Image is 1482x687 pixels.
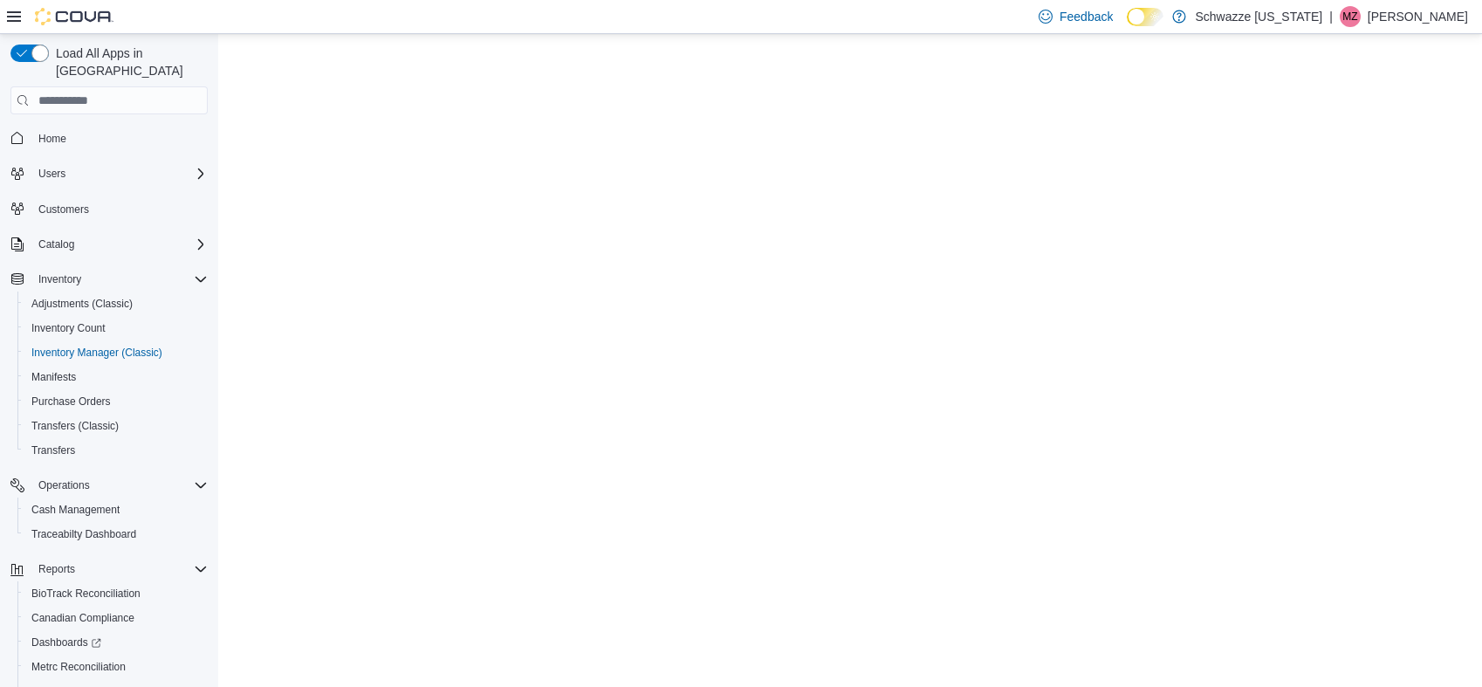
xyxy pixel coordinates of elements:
[24,293,140,314] a: Adjustments (Classic)
[17,389,215,414] button: Purchase Orders
[38,132,66,146] span: Home
[17,414,215,438] button: Transfers (Classic)
[31,370,76,384] span: Manifests
[38,237,74,251] span: Catalog
[3,557,215,581] button: Reports
[24,367,83,388] a: Manifests
[31,234,208,255] span: Catalog
[24,293,208,314] span: Adjustments (Classic)
[24,318,208,339] span: Inventory Count
[24,416,126,436] a: Transfers (Classic)
[1195,6,1322,27] p: Schwazze [US_STATE]
[24,499,127,520] a: Cash Management
[31,297,133,311] span: Adjustments (Classic)
[3,232,215,257] button: Catalog
[17,340,215,365] button: Inventory Manager (Classic)
[31,269,208,290] span: Inventory
[31,475,97,496] button: Operations
[24,342,208,363] span: Inventory Manager (Classic)
[1329,6,1333,27] p: |
[24,656,133,677] a: Metrc Reconciliation
[1342,6,1357,27] span: MZ
[24,583,148,604] a: BioTrack Reconciliation
[24,656,208,677] span: Metrc Reconciliation
[49,45,208,79] span: Load All Apps in [GEOGRAPHIC_DATA]
[17,292,215,316] button: Adjustments (Classic)
[38,203,89,216] span: Customers
[17,365,215,389] button: Manifests
[31,587,141,601] span: BioTrack Reconciliation
[17,655,215,679] button: Metrc Reconciliation
[31,199,96,220] a: Customers
[31,419,119,433] span: Transfers (Classic)
[24,367,208,388] span: Manifests
[31,503,120,517] span: Cash Management
[17,316,215,340] button: Inventory Count
[24,583,208,604] span: BioTrack Reconciliation
[24,499,208,520] span: Cash Management
[1368,6,1468,27] p: [PERSON_NAME]
[31,346,162,360] span: Inventory Manager (Classic)
[17,438,215,463] button: Transfers
[31,321,106,335] span: Inventory Count
[31,611,134,625] span: Canadian Compliance
[38,167,65,181] span: Users
[17,630,215,655] a: Dashboards
[24,391,118,412] a: Purchase Orders
[24,524,143,545] a: Traceabilty Dashboard
[31,635,101,649] span: Dashboards
[31,559,82,580] button: Reports
[3,267,215,292] button: Inventory
[31,269,88,290] button: Inventory
[24,440,208,461] span: Transfers
[1127,8,1163,26] input: Dark Mode
[1060,8,1113,25] span: Feedback
[38,272,81,286] span: Inventory
[24,524,208,545] span: Traceabilty Dashboard
[31,127,208,148] span: Home
[31,198,208,220] span: Customers
[24,318,113,339] a: Inventory Count
[17,606,215,630] button: Canadian Compliance
[31,128,73,149] a: Home
[31,443,75,457] span: Transfers
[31,527,136,541] span: Traceabilty Dashboard
[1340,6,1361,27] div: Michael Zink
[3,161,215,186] button: Users
[31,395,111,409] span: Purchase Orders
[31,234,81,255] button: Catalog
[3,125,215,150] button: Home
[24,632,208,653] span: Dashboards
[24,342,169,363] a: Inventory Manager (Classic)
[3,196,215,222] button: Customers
[31,559,208,580] span: Reports
[38,562,75,576] span: Reports
[24,391,208,412] span: Purchase Orders
[31,660,126,674] span: Metrc Reconciliation
[17,498,215,522] button: Cash Management
[1127,26,1128,27] span: Dark Mode
[24,416,208,436] span: Transfers (Classic)
[3,473,215,498] button: Operations
[17,581,215,606] button: BioTrack Reconciliation
[24,440,82,461] a: Transfers
[24,608,141,629] a: Canadian Compliance
[24,608,208,629] span: Canadian Compliance
[17,522,215,546] button: Traceabilty Dashboard
[24,632,108,653] a: Dashboards
[35,8,113,25] img: Cova
[38,478,90,492] span: Operations
[31,475,208,496] span: Operations
[31,163,72,184] button: Users
[31,163,208,184] span: Users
